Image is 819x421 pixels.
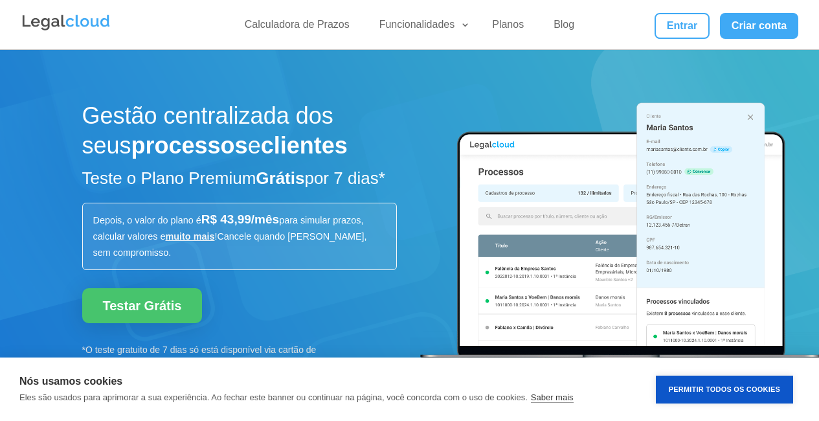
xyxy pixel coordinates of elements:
[82,101,397,168] h1: Gestão centralizada dos seus e
[21,23,111,34] a: Logo da Legalcloud
[93,211,386,262] p: Depois, o valor do plano é Cancele quando [PERSON_NAME], sem compromisso.
[131,132,248,159] strong: processos
[165,231,214,242] a: muito mais
[82,288,203,323] a: Testar Grátis
[21,13,111,32] img: Legalcloud Logo
[531,393,574,403] a: Saber mais
[720,13,799,39] a: Criar conta
[82,168,397,196] h2: Teste o Plano Premium por 7 dias*
[19,393,528,402] p: Eles são usados para aprimorar a sua experiência. Ao fechar este banner ou continuar na página, v...
[201,212,279,226] span: R$ 43,99/mês
[214,231,217,242] span: !
[484,18,532,37] a: Planos
[237,18,357,37] a: Calculadora de Prazos
[656,376,793,404] button: Permitir Todos os Cookies
[546,18,582,37] a: Blog
[372,18,471,37] a: Funcionalidades
[256,168,304,188] strong: Grátis
[19,376,122,387] strong: Nós usamos cookies
[261,132,348,159] strong: clientes
[82,345,317,384] span: *O teste gratuito de 7 dias só está disponível via cartão de crédito e .
[655,13,709,39] a: Entrar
